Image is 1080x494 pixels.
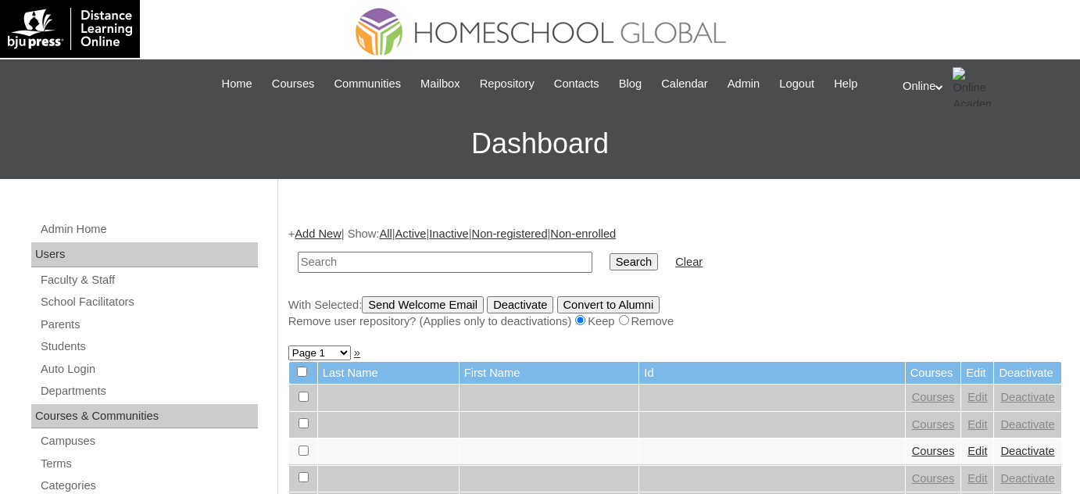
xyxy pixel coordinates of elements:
[379,227,392,240] a: All
[639,362,904,385] td: Id
[728,75,760,93] span: Admin
[967,445,987,457] a: Edit
[362,296,484,313] input: Send Welcome Email
[472,227,548,240] a: Non-registered
[8,8,132,50] img: logo-white.png
[619,75,642,93] span: Blog
[967,418,987,431] a: Edit
[413,75,468,93] a: Mailbox
[967,391,987,403] a: Edit
[420,75,460,93] span: Mailbox
[429,227,469,240] a: Inactive
[288,296,1062,330] div: With Selected:
[903,67,1064,106] div: Online
[334,75,401,93] span: Communities
[546,75,607,93] a: Contacts
[953,67,992,106] img: Online Academy
[39,315,258,335] a: Parents
[288,313,1062,330] div: Remove user repository? (Applies only to deactivations) Keep Remove
[967,472,987,485] a: Edit
[912,472,955,485] a: Courses
[487,296,553,313] input: Deactivate
[779,75,814,93] span: Logout
[611,75,649,93] a: Blog
[39,270,258,290] a: Faculty & Staff
[1000,472,1054,485] a: Deactivate
[826,75,865,93] a: Help
[550,227,616,240] a: Non-enrolled
[272,75,315,93] span: Courses
[298,252,592,273] input: Search
[554,75,599,93] span: Contacts
[1000,391,1054,403] a: Deactivate
[912,418,955,431] a: Courses
[31,242,258,267] div: Users
[39,292,258,312] a: School Facilitators
[994,362,1060,385] td: Deactivate
[395,227,427,240] a: Active
[480,75,535,93] span: Repository
[1000,445,1054,457] a: Deactivate
[675,256,703,268] a: Clear
[472,75,542,93] a: Repository
[834,75,857,93] span: Help
[460,362,639,385] td: First Name
[771,75,822,93] a: Logout
[264,75,323,93] a: Courses
[354,346,360,359] a: »
[222,75,252,93] span: Home
[295,227,341,240] a: Add New
[912,445,955,457] a: Courses
[326,75,409,93] a: Communities
[720,75,768,93] a: Admin
[961,362,993,385] td: Edit
[661,75,707,93] span: Calendar
[8,109,1072,179] h3: Dashboard
[318,362,459,385] td: Last Name
[557,296,660,313] input: Convert to Alumni
[653,75,715,93] a: Calendar
[39,431,258,451] a: Campuses
[31,404,258,429] div: Courses & Communities
[610,253,658,270] input: Search
[906,362,961,385] td: Courses
[39,360,258,379] a: Auto Login
[39,337,258,356] a: Students
[288,226,1062,329] div: + | Show: | | | |
[214,75,260,93] a: Home
[39,454,258,474] a: Terms
[39,220,258,239] a: Admin Home
[912,391,955,403] a: Courses
[1000,418,1054,431] a: Deactivate
[39,381,258,401] a: Departments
